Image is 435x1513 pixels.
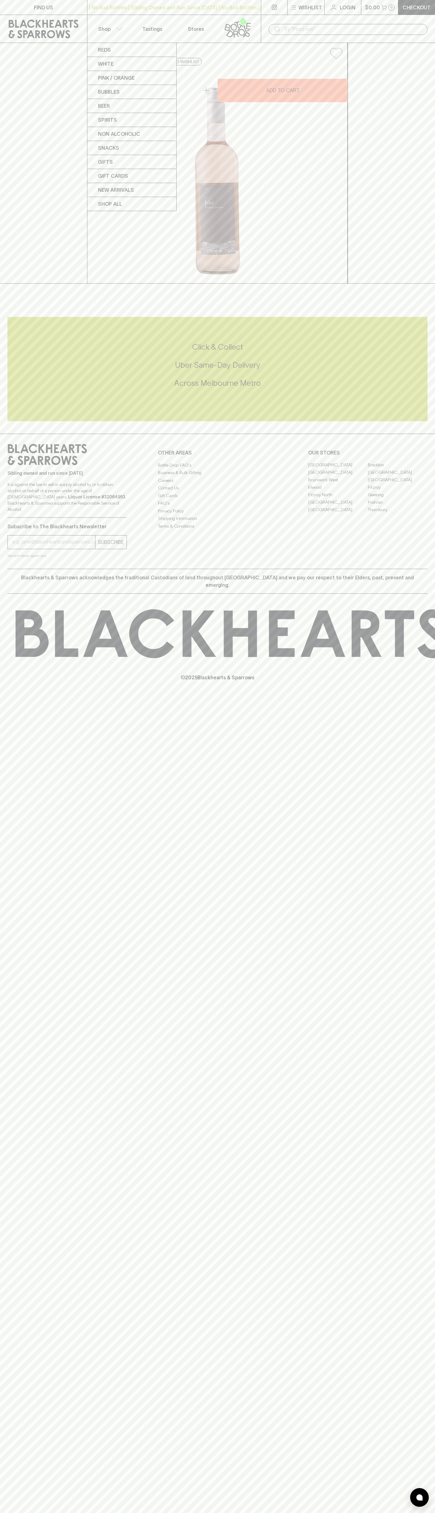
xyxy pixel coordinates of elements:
[98,60,113,68] p: White
[87,183,176,197] a: New Arrivals
[87,99,176,113] a: Beer
[98,200,122,208] p: SHOP ALL
[87,197,176,211] a: SHOP ALL
[98,88,120,96] p: Bubbles
[87,71,176,85] a: Pink / Orange
[87,113,176,127] a: Spirits
[87,85,176,99] a: Bubbles
[98,116,117,124] p: Spirits
[87,57,176,71] a: White
[87,127,176,141] a: Non Alcoholic
[87,169,176,183] a: Gift Cards
[87,141,176,155] a: Snacks
[98,144,119,152] p: Snacks
[416,1494,423,1501] img: bubble-icon
[98,186,134,194] p: New Arrivals
[98,130,140,138] p: Non Alcoholic
[98,172,128,180] p: Gift Cards
[98,102,110,110] p: Beer
[98,158,113,166] p: Gifts
[87,43,176,57] a: Reds
[98,74,135,82] p: Pink / Orange
[98,46,111,54] p: Reds
[87,155,176,169] a: Gifts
